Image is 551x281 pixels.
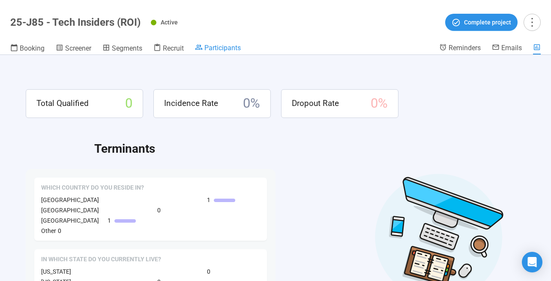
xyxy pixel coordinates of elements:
h1: 25-J85 - Tech Insiders (ROI) [10,16,141,28]
a: Participants [195,43,241,54]
span: Other [41,227,56,234]
span: Emails [501,44,522,52]
span: [US_STATE] [41,268,71,275]
span: Recruit [163,44,184,52]
div: Open Intercom Messenger [522,252,542,272]
span: Complete project [464,18,511,27]
span: Which country do you reside in? [41,184,144,192]
span: 0 [125,93,132,114]
h2: Terminants [94,139,525,158]
span: 0 [157,205,161,215]
button: more [524,14,541,31]
span: 0 [58,226,61,236]
span: Total Qualified [36,97,89,110]
a: Reminders [439,43,481,54]
span: Screener [65,44,91,52]
span: Reminders [449,44,481,52]
span: In which state do you currently live? [41,255,161,264]
span: 0 [207,267,210,276]
a: Recruit [153,43,184,54]
span: Participants [204,44,241,52]
span: Active [161,19,178,26]
span: Dropout Rate [292,97,339,110]
a: Booking [10,43,45,54]
span: Booking [20,44,45,52]
span: [GEOGRAPHIC_DATA] [41,196,99,203]
span: [GEOGRAPHIC_DATA] [41,217,99,224]
span: Incidence Rate [164,97,218,110]
span: [GEOGRAPHIC_DATA] [41,207,99,214]
button: Complete project [445,14,518,31]
span: Segments [112,44,142,52]
span: more [526,16,538,28]
span: 0 % [371,93,388,114]
a: Screener [56,43,91,54]
a: Segments [102,43,142,54]
a: Emails [492,43,522,54]
span: 1 [108,216,111,225]
span: 0 % [243,93,260,114]
span: 1 [207,195,210,205]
